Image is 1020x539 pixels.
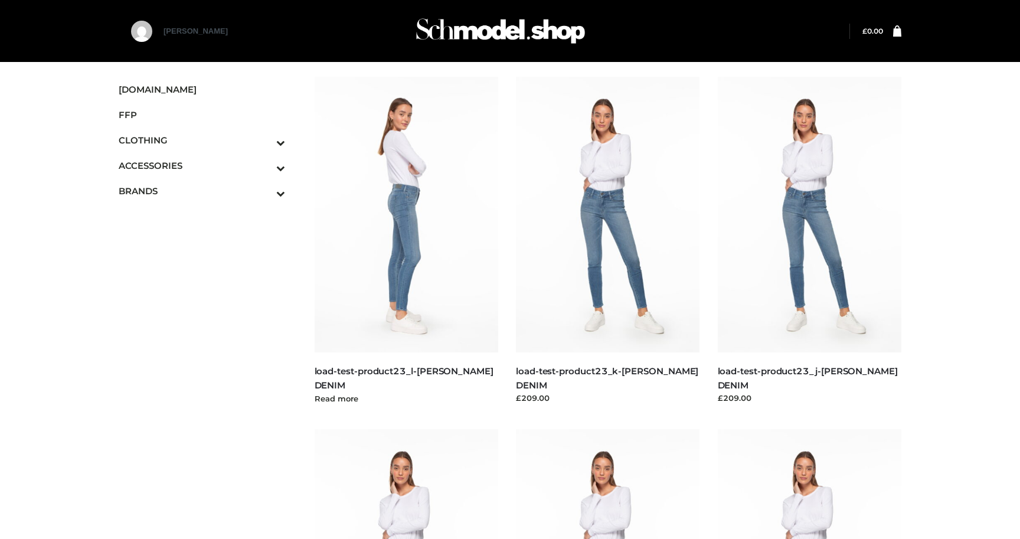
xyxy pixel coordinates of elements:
a: BRANDSToggle Submenu [119,178,285,204]
span: £ [862,27,867,35]
a: CLOTHINGToggle Submenu [119,128,285,153]
span: ACCESSORIES [119,159,285,172]
span: FFP [119,108,285,122]
a: load-test-product23_k-[PERSON_NAME] DENIM [516,365,698,390]
button: Toggle Submenu [244,153,285,178]
a: £0.00 [862,27,883,35]
a: [PERSON_NAME] [164,27,228,57]
a: load-test-product23_j-[PERSON_NAME] DENIM [718,365,898,390]
span: CLOTHING [119,133,285,147]
a: Read more [315,394,358,403]
span: [DOMAIN_NAME] [119,83,285,96]
a: FFP [119,102,285,128]
button: Toggle Submenu [244,178,285,204]
div: £209.00 [516,392,700,404]
div: £209.00 [718,392,902,404]
button: Toggle Submenu [244,128,285,153]
bdi: 0.00 [862,27,883,35]
img: Schmodel Admin 964 [412,8,589,54]
a: ACCESSORIESToggle Submenu [119,153,285,178]
a: load-test-product23_l-[PERSON_NAME] DENIM [315,365,493,390]
a: [DOMAIN_NAME] [119,77,285,102]
span: BRANDS [119,184,285,198]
